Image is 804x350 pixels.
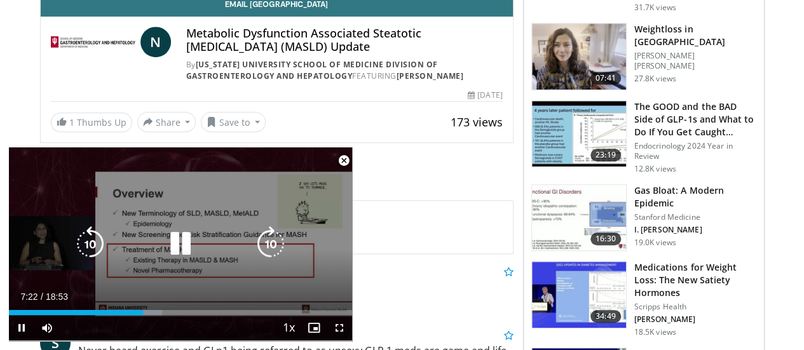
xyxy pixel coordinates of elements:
[634,212,756,222] p: Stanford Medicine
[468,90,502,101] div: [DATE]
[634,74,676,84] p: 27.8K views
[532,24,626,90] img: 9983fed1-7565-45be-8934-aef1103ce6e2.150x105_q85_crop-smart_upscale.jpg
[451,114,503,130] span: 173 views
[590,149,621,161] span: 23:19
[327,315,352,340] button: Fullscreen
[69,116,74,128] span: 1
[9,310,352,315] div: Progress Bar
[531,100,756,174] a: 23:19 The GOOD and the BAD Side of GLP-1s and What to Do If You Get Caught… Endocrinology 2024 Ye...
[276,315,301,340] button: Playback Rate
[34,315,60,340] button: Mute
[634,225,756,235] p: I. [PERSON_NAME]
[531,261,756,337] a: 34:49 Medications for Weight Loss: The New Satiety Hormones Scripps Health [PERSON_NAME] 18.5K views
[590,310,621,323] span: 34:49
[20,292,37,302] span: 7:22
[201,112,266,132] button: Save to
[532,262,626,328] img: 07e42906-ef03-456f-8d15-f2a77df6705a.150x105_q85_crop-smart_upscale.jpg
[590,232,621,245] span: 16:30
[397,71,464,81] a: [PERSON_NAME]
[41,292,43,302] span: /
[634,184,756,210] h3: Gas Bloat: A Modern Epidemic
[51,112,132,132] a: 1 Thumbs Up
[634,302,756,312] p: Scripps Health
[634,164,676,174] p: 12.8K views
[532,185,626,251] img: 480ec31d-e3c1-475b-8289-0a0659db689a.150x105_q85_crop-smart_upscale.jpg
[186,27,503,54] h4: Metabolic Dysfunction Associated Steatotic [MEDICAL_DATA] (MASLD) Update
[634,23,756,48] h3: Weightloss in [GEOGRAPHIC_DATA]
[634,238,676,248] p: 19.0K views
[186,59,438,81] a: [US_STATE] University School of Medicine Division of Gastroenterology and Hepatology
[186,59,503,82] div: By FEATURING
[301,315,327,340] button: Enable picture-in-picture mode
[9,315,34,340] button: Pause
[331,147,357,174] button: Close
[531,184,756,252] a: 16:30 Gas Bloat: A Modern Epidemic Stanford Medicine I. [PERSON_NAME] 19.0K views
[634,261,756,299] h3: Medications for Weight Loss: The New Satiety Hormones
[140,27,171,57] a: N
[137,112,196,132] button: Share
[46,292,68,302] span: 18:53
[51,27,135,57] img: Indiana University School of Medicine Division of Gastroenterology and Hepatology
[590,72,621,84] span: 07:41
[634,141,756,161] p: Endocrinology 2024 Year in Review
[532,101,626,167] img: 756cb5e3-da60-49d4-af2c-51c334342588.150x105_q85_crop-smart_upscale.jpg
[634,51,756,71] p: [PERSON_NAME] [PERSON_NAME]
[634,314,756,325] p: [PERSON_NAME]
[9,147,352,341] video-js: Video Player
[634,3,676,13] p: 31.7K views
[634,100,756,138] h3: The GOOD and the BAD Side of GLP-1s and What to Do If You Get Caught…
[634,327,676,337] p: 18.5K views
[531,23,756,90] a: 07:41 Weightloss in [GEOGRAPHIC_DATA] [PERSON_NAME] [PERSON_NAME] 27.8K views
